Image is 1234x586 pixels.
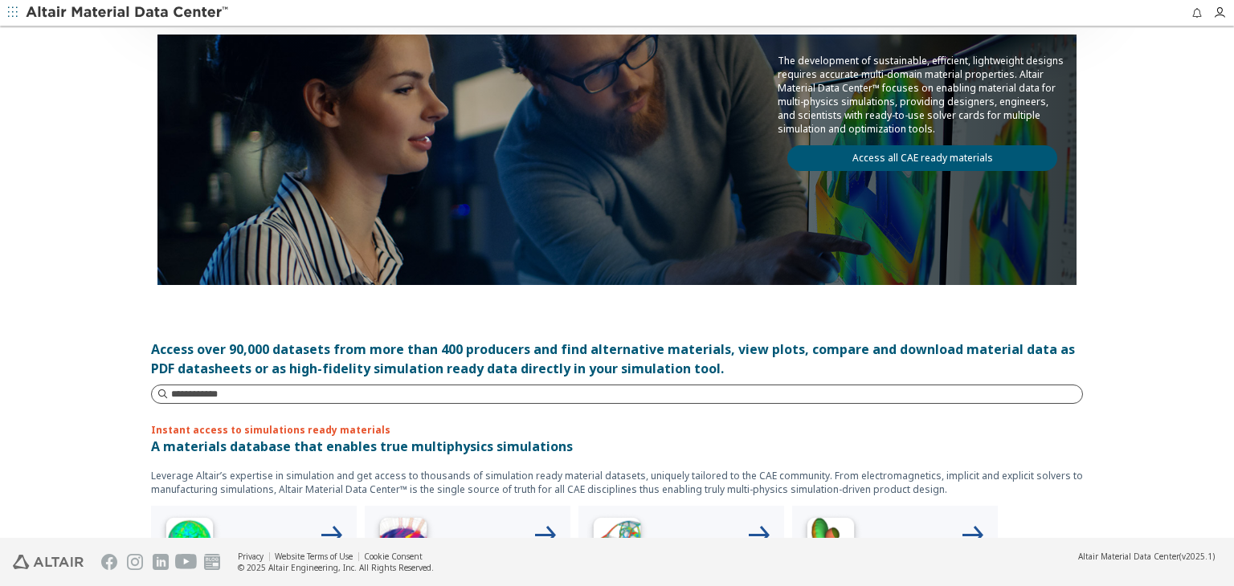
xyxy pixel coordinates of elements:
a: Cookie Consent [364,551,423,562]
span: Altair Material Data Center [1078,551,1179,562]
a: Privacy [238,551,264,562]
div: © 2025 Altair Engineering, Inc. All Rights Reserved. [238,562,434,573]
p: The development of sustainable, efficient, lightweight designs requires accurate multi-domain mat... [778,54,1067,136]
img: Low Frequency Icon [371,512,435,576]
a: Access all CAE ready materials [787,145,1057,171]
img: High Frequency Icon [157,512,222,576]
img: Crash Analyses Icon [799,512,863,576]
p: Instant access to simulations ready materials [151,423,1083,437]
img: Altair Engineering [13,555,84,569]
div: Access over 90,000 datasets from more than 400 producers and find alternative materials, view plo... [151,340,1083,378]
img: Altair Material Data Center [26,5,231,21]
div: (v2025.1) [1078,551,1215,562]
p: A materials database that enables true multiphysics simulations [151,437,1083,456]
p: Leverage Altair’s expertise in simulation and get access to thousands of simulation ready materia... [151,469,1083,496]
a: Website Terms of Use [275,551,353,562]
img: Structural Analyses Icon [585,512,649,576]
